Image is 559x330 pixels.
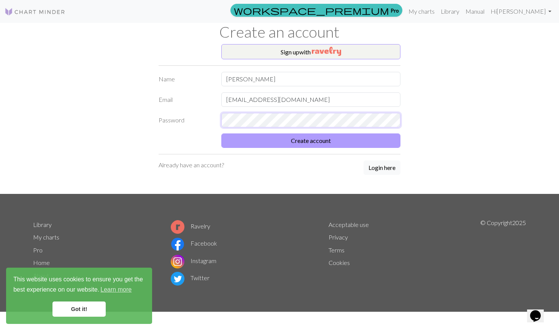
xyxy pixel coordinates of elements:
a: My charts [405,4,438,19]
a: Manual [462,4,488,19]
a: dismiss cookie message [52,301,106,317]
a: Facebook [171,240,217,247]
a: Acceptable use [329,221,369,228]
a: Hi[PERSON_NAME] [488,4,554,19]
img: Ravelry [312,47,341,56]
button: Sign upwith [221,44,400,59]
a: Pro [230,4,402,17]
img: Instagram logo [171,255,184,268]
a: Login here [364,160,400,176]
img: Ravelry logo [171,220,184,234]
a: Terms [329,246,345,254]
iframe: chat widget [527,300,551,322]
a: Instagram [171,257,216,264]
img: Logo [5,7,65,16]
h1: Create an account [29,23,530,41]
label: Password [154,113,217,127]
a: Library [438,4,462,19]
span: This website uses cookies to ensure you get the best experience on our website. [13,275,145,295]
a: Twitter [171,274,210,281]
a: Home [33,259,50,266]
span: workspace_premium [234,5,389,16]
p: © Copyright 2025 [480,218,526,287]
a: Pro [33,246,43,254]
p: Already have an account? [159,160,224,170]
img: Twitter logo [171,272,184,286]
a: Library [33,221,52,228]
label: Name [154,72,217,86]
div: cookieconsent [6,268,152,324]
img: Facebook logo [171,237,184,251]
a: Ravelry [171,222,210,230]
a: Privacy [329,233,348,241]
a: learn more about cookies [99,284,133,295]
button: Create account [221,133,400,148]
a: My charts [33,233,59,241]
label: Email [154,92,217,107]
a: Cookies [329,259,350,266]
button: Login here [364,160,400,175]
